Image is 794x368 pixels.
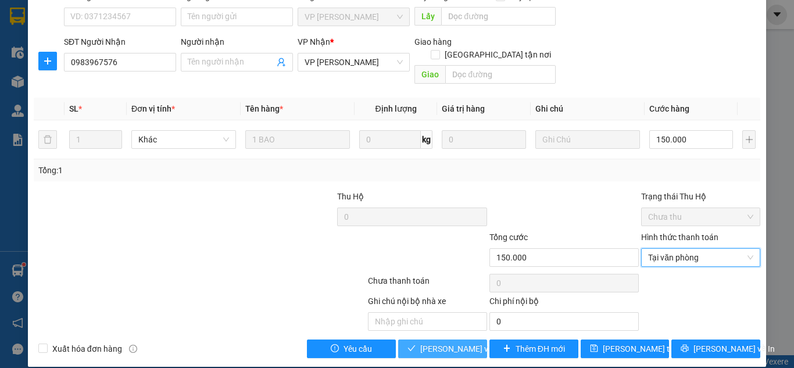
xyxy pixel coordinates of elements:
span: Giao hàng [414,37,452,47]
th: Ghi chú [531,98,645,120]
span: Lấy [414,7,441,26]
span: [PERSON_NAME] và In [693,342,775,355]
span: Định lượng [375,104,416,113]
div: Chưa thanh toán [367,274,488,295]
label: Hình thức thanh toán [641,233,718,242]
span: kg [421,130,432,149]
span: exclamation-circle [331,344,339,353]
span: [GEOGRAPHIC_DATA] tận nơi [440,48,556,61]
button: printer[PERSON_NAME] và In [671,340,760,358]
span: Giao [414,65,445,84]
span: Thêm ĐH mới [516,342,565,355]
input: VD: Bàn, Ghế [245,130,350,149]
div: SĐT Người Nhận [64,35,176,48]
span: Xuất hóa đơn hàng [48,342,127,355]
button: check[PERSON_NAME] và Giao hàng [398,340,487,358]
span: Chưa thu [648,208,753,226]
span: save [590,344,598,353]
span: VP Nguyễn Văn Cừ [305,8,403,26]
span: Cước hàng [649,104,689,113]
input: Nhập ghi chú [368,312,487,331]
input: Ghi Chú [535,130,640,149]
span: Tổng cước [489,233,528,242]
span: [PERSON_NAME] thay đổi [603,342,696,355]
input: Dọc đường [445,65,556,84]
span: info-circle [129,345,137,353]
button: plus [742,130,756,149]
span: Giá trị hàng [442,104,485,113]
input: 0 [442,130,525,149]
div: Tổng: 1 [38,164,307,177]
span: Yêu cầu [344,342,372,355]
button: plusThêm ĐH mới [489,340,578,358]
span: plus [39,56,56,66]
span: Tên hàng [245,104,283,113]
span: SL [69,104,78,113]
button: delete [38,130,57,149]
span: [PERSON_NAME] và Giao hàng [420,342,532,355]
button: save[PERSON_NAME] thay đổi [581,340,670,358]
span: check [407,344,416,353]
span: VP Nhận [298,37,330,47]
span: plus [503,344,511,353]
input: Dọc đường [441,7,556,26]
span: Thu Hộ [337,192,364,201]
button: exclamation-circleYêu cầu [307,340,396,358]
div: Người nhận [181,35,293,48]
div: Chi phí nội bộ [489,295,639,312]
div: Trạng thái Thu Hộ [641,190,760,203]
div: Ghi chú nội bộ nhà xe [368,295,487,312]
button: plus [38,52,57,70]
span: VP Nguyễn Văn Cừ [305,53,403,71]
span: Khác [138,131,229,148]
span: Đơn vị tính [131,104,175,113]
span: printer [681,344,689,353]
span: user-add [277,58,286,67]
span: Tại văn phòng [648,249,753,266]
